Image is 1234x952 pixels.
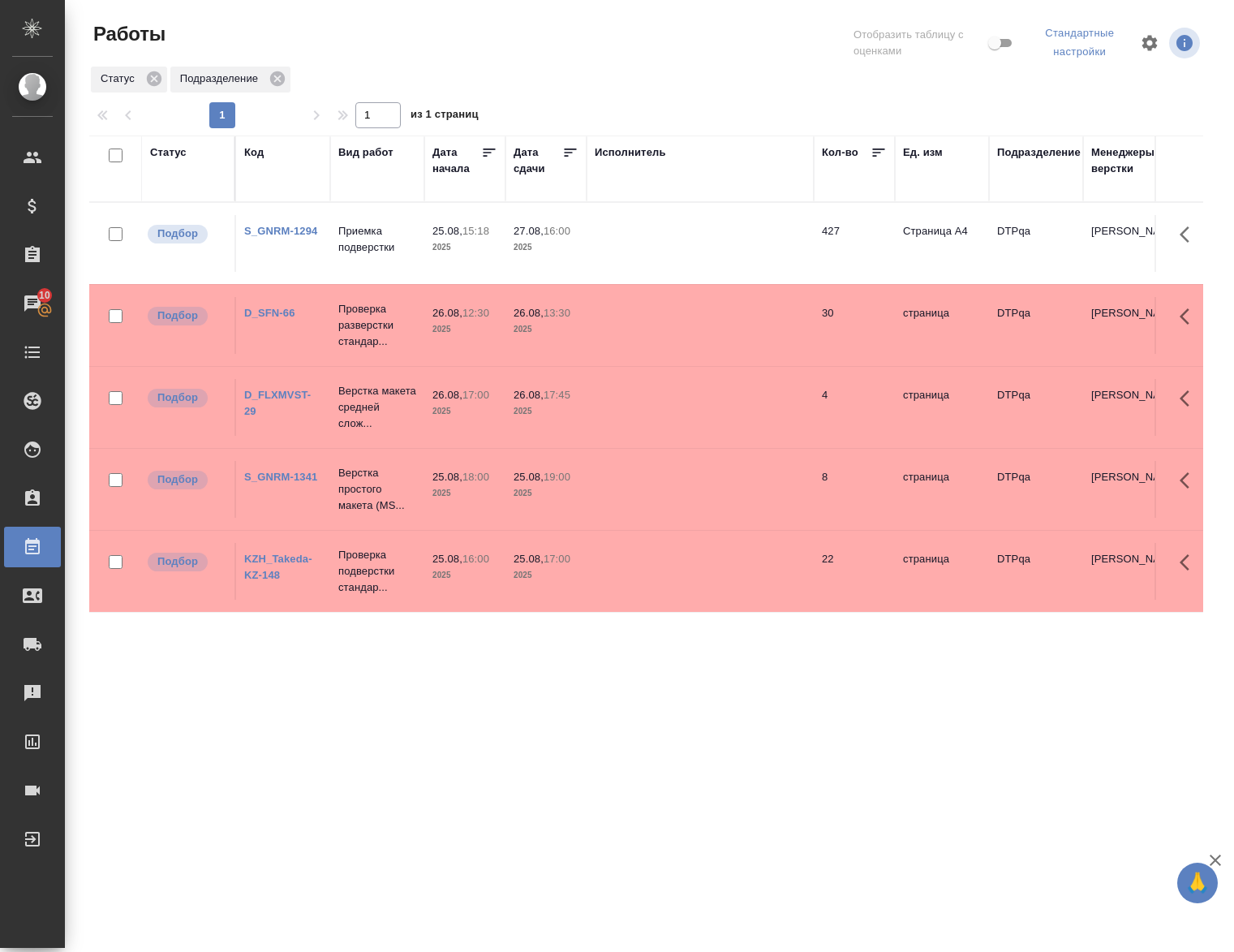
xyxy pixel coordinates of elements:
[514,553,544,565] p: 25.08,
[989,543,1083,600] td: DTPqa
[157,472,198,488] p: Подбор
[150,144,187,161] div: Статус
[432,553,462,565] p: 25.08,
[157,390,198,406] p: Подбор
[814,215,895,272] td: 427
[462,389,489,401] p: 17:00
[814,297,895,354] td: 30
[146,223,226,245] div: Можно подбирать исполнителей
[1170,297,1209,336] button: Здесь прячутся важные кнопки
[146,469,226,491] div: Можно подбирать исполнителей
[432,471,462,483] p: 25.08,
[244,307,295,319] a: D_SFN-66
[432,225,462,237] p: 25.08,
[29,287,60,304] span: 10
[1091,469,1169,485] p: [PERSON_NAME]
[1184,866,1211,900] span: 🙏
[462,225,489,237] p: 15:18
[244,225,317,237] a: S_GNRM-1294
[462,307,489,319] p: 12:30
[1130,24,1169,62] span: Настроить таблицу
[514,389,544,401] p: 26.08,
[170,67,290,93] div: Подразделение
[411,105,479,128] span: из 1 страниц
[544,553,570,565] p: 17:00
[514,485,578,502] p: 2025
[157,554,198,570] p: Подбор
[432,144,481,177] div: Дата начала
[101,71,140,87] p: Статус
[244,389,311,417] a: D_FLXMVST-29
[814,379,895,436] td: 4
[895,461,989,518] td: страница
[89,21,166,47] span: Работы
[146,551,226,573] div: Можно подбирать исполнителей
[432,389,462,401] p: 26.08,
[244,144,264,161] div: Код
[157,308,198,324] p: Подбор
[514,403,578,420] p: 2025
[338,223,416,256] p: Приемка подверстки
[1170,461,1209,500] button: Здесь прячутся важные кнопки
[514,144,562,177] div: Дата сдачи
[814,461,895,518] td: 8
[338,465,416,514] p: Верстка простого макета (MS...
[1170,543,1209,582] button: Здесь прячутся важные кнопки
[462,471,489,483] p: 18:00
[462,553,489,565] p: 16:00
[989,215,1083,272] td: DTPqa
[1091,551,1169,567] p: [PERSON_NAME]
[180,71,264,87] p: Подразделение
[989,297,1083,354] td: DTPqa
[895,297,989,354] td: страница
[989,379,1083,436] td: DTPqa
[989,461,1083,518] td: DTPqa
[544,471,570,483] p: 19:00
[544,389,570,401] p: 17:45
[146,387,226,409] div: Можно подбирать исполнителей
[1091,305,1169,321] p: [PERSON_NAME]
[1177,863,1218,903] button: 🙏
[338,144,393,161] div: Вид работ
[1030,21,1130,65] div: split button
[146,305,226,327] div: Можно подбирать исполнителей
[432,307,462,319] p: 26.08,
[514,567,578,584] p: 2025
[514,239,578,256] p: 2025
[1091,144,1169,177] div: Менеджеры верстки
[895,215,989,272] td: Страница А4
[4,283,61,324] a: 10
[157,226,198,242] p: Подбор
[544,225,570,237] p: 16:00
[432,567,497,584] p: 2025
[997,144,1081,161] div: Подразделение
[814,543,895,600] td: 22
[595,144,666,161] div: Исполнитель
[514,225,544,237] p: 27.08,
[514,307,544,319] p: 26.08,
[853,27,985,59] span: Отобразить таблицу с оценками
[432,239,497,256] p: 2025
[432,321,497,338] p: 2025
[91,67,167,93] div: Статус
[338,383,416,432] p: Верстка макета средней слож...
[432,485,497,502] p: 2025
[514,471,544,483] p: 25.08,
[514,321,578,338] p: 2025
[895,543,989,600] td: страница
[1169,28,1203,58] span: Посмотреть информацию
[338,547,416,596] p: Проверка подверстки стандар...
[1091,223,1169,239] p: [PERSON_NAME]
[903,144,943,161] div: Ед. изм
[432,403,497,420] p: 2025
[244,471,317,483] a: S_GNRM-1341
[338,301,416,350] p: Проверка разверстки стандар...
[1170,215,1209,254] button: Здесь прячутся важные кнопки
[822,144,858,161] div: Кол-во
[895,379,989,436] td: страница
[1170,379,1209,418] button: Здесь прячутся важные кнопки
[1091,387,1169,403] p: [PERSON_NAME]
[244,553,312,581] a: KZH_Takeda-KZ-148
[544,307,570,319] p: 13:30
